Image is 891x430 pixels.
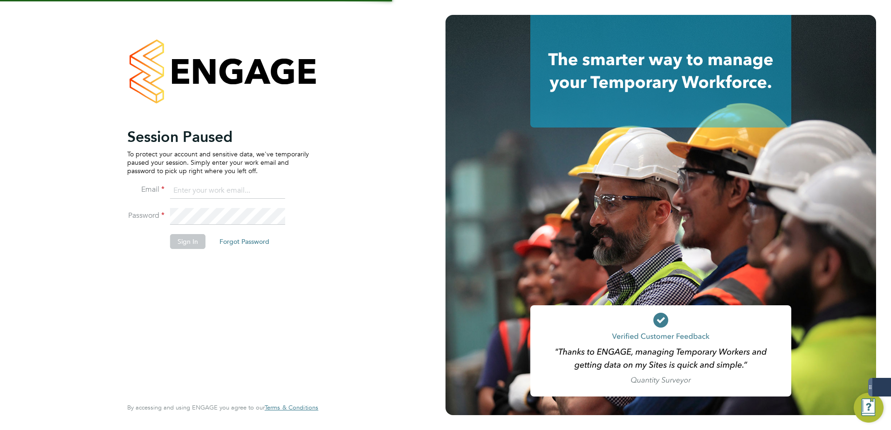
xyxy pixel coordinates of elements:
p: To protect your account and sensitive data, we've temporarily paused your session. Simply enter y... [127,150,309,175]
h2: Session Paused [127,128,309,146]
button: Sign In [170,234,206,249]
button: Forgot Password [212,234,277,249]
label: Email [127,185,164,195]
span: By accessing and using ENGAGE you agree to our [127,403,318,411]
a: Terms & Conditions [265,404,318,411]
input: Enter your work email... [170,182,285,199]
button: Engage Resource Center [854,393,884,423]
label: Password [127,211,164,221]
